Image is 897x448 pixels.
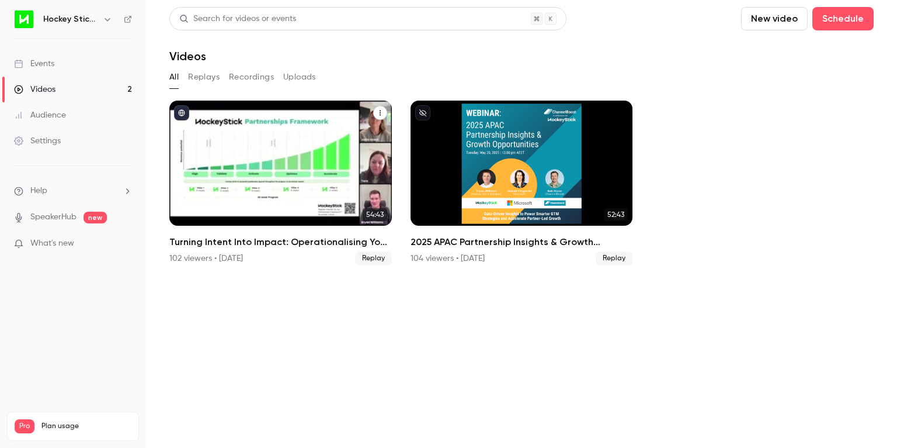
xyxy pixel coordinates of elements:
span: 52:43 [604,208,628,221]
div: 104 viewers • [DATE] [411,253,485,264]
span: Help [30,185,47,197]
span: 54:43 [363,208,387,221]
span: Plan usage [41,422,131,431]
div: Audience [14,109,66,121]
a: SpeakerHub [30,211,77,223]
a: 54:43Turning Intent Into Impact: Operationalising Your Partner Strategy102 viewers • [DATE]Replay [169,101,392,266]
h6: Hockey Stick Advisory [43,13,98,25]
ul: Videos [169,101,874,266]
button: unpublished [415,105,430,120]
button: Schedule [812,7,874,30]
button: All [169,68,179,87]
span: What's new [30,237,74,250]
li: help-dropdown-opener [14,185,132,197]
h2: 2025 APAC Partnership Insights & Growth Opportunities [411,235,633,249]
li: Turning Intent Into Impact: Operationalising Your Partner Strategy [169,101,392,266]
span: new [84,212,107,223]
h1: Videos [169,49,206,63]
button: New video [741,7,808,30]
a: 52:432025 APAC Partnership Insights & Growth Opportunities104 viewers • [DATE]Replay [411,101,633,266]
span: Replay [596,251,632,266]
span: Replay [355,251,392,266]
div: Settings [14,135,61,147]
h2: Turning Intent Into Impact: Operationalising Your Partner Strategy [169,235,392,249]
li: 2025 APAC Partnership Insights & Growth Opportunities [411,101,633,266]
div: 102 viewers • [DATE] [169,253,243,264]
button: Recordings [229,68,274,87]
div: Events [14,58,54,70]
img: Hockey Stick Advisory [15,10,33,29]
button: Uploads [283,68,316,87]
button: published [174,105,189,120]
section: Videos [169,7,874,441]
span: Pro [15,419,34,433]
div: Search for videos or events [179,13,296,25]
div: Videos [14,84,55,95]
button: Replays [188,68,220,87]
